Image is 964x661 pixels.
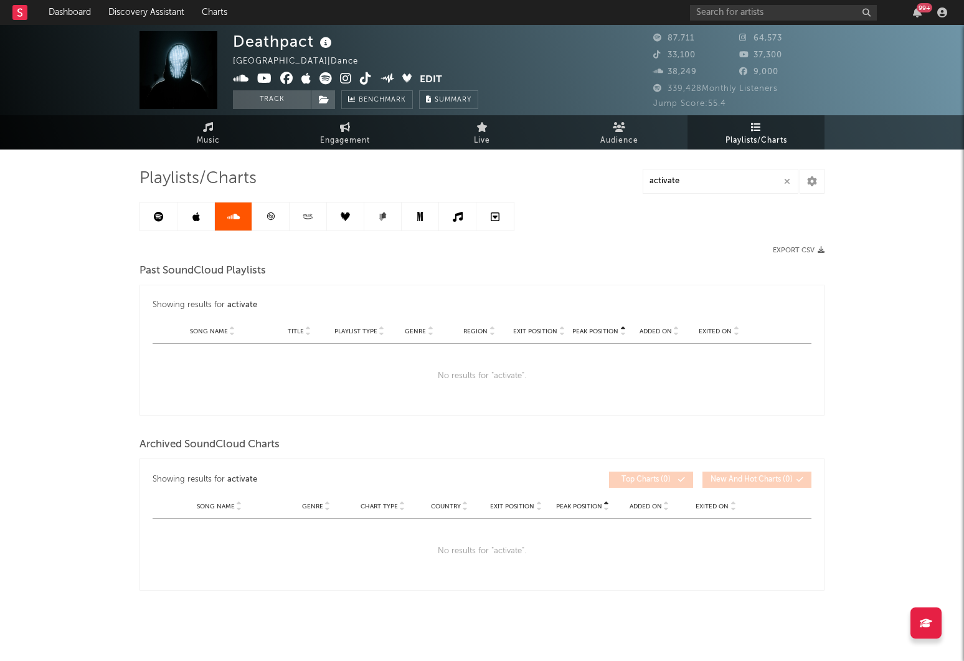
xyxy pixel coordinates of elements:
a: Engagement [276,115,413,150]
div: 99 + [917,3,932,12]
span: 87,711 [653,34,694,42]
span: Country [431,503,461,510]
span: 339,428 Monthly Listeners [653,85,778,93]
span: New And Hot Charts ( 0 ) [711,476,793,483]
div: Showing results for [153,298,482,313]
span: Genre [302,503,323,510]
span: Exited On [696,503,729,510]
span: Exit Position [490,503,534,510]
span: Exited On [699,328,732,335]
span: Playlists/Charts [725,133,787,148]
span: 37,300 [739,51,782,59]
span: Music [197,133,220,148]
span: Region [463,328,488,335]
button: New And Hot Charts(0) [702,472,811,488]
span: Jump Score: 55.4 [653,100,726,108]
div: No results for " activate ". [153,344,811,409]
span: Song Name [190,328,228,335]
span: Peak Position [556,503,602,510]
div: No results for " activate ". [153,519,811,584]
span: Playlist Type [334,328,377,335]
span: Peak Position [572,328,618,335]
div: [GEOGRAPHIC_DATA] | Dance [233,54,372,69]
button: Export CSV [773,247,825,254]
span: Top Charts ( 0 ) [617,476,674,483]
button: Top Charts(0) [609,472,693,488]
span: Live [474,133,490,148]
span: Past SoundCloud Playlists [139,264,266,278]
span: Playlists/Charts [139,171,257,186]
span: Engagement [320,133,370,148]
span: Audience [600,133,638,148]
span: Summary [435,97,471,103]
a: Live [413,115,551,150]
span: Benchmark [359,93,406,108]
a: Benchmark [341,90,413,109]
span: Archived SoundCloud Charts [139,437,280,452]
a: Music [139,115,276,150]
div: Showing results for [153,472,482,488]
span: Title [288,328,304,335]
div: Deathpact [233,31,335,52]
button: Edit [420,72,442,88]
span: Chart Type [361,503,398,510]
div: activate [227,472,257,487]
button: Summary [419,90,478,109]
span: 9,000 [739,68,778,76]
span: Song Name [197,503,235,510]
span: 64,573 [739,34,782,42]
span: 33,100 [653,51,696,59]
span: Added On [640,328,672,335]
button: Track [233,90,311,109]
span: 38,249 [653,68,697,76]
span: Added On [630,503,662,510]
span: Genre [405,328,426,335]
input: Search Playlists/Charts [643,169,798,194]
a: Playlists/Charts [688,115,825,150]
input: Search for artists [690,5,877,21]
a: Audience [551,115,688,150]
span: Exit Position [513,328,557,335]
button: 99+ [913,7,922,17]
div: activate [227,298,257,313]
